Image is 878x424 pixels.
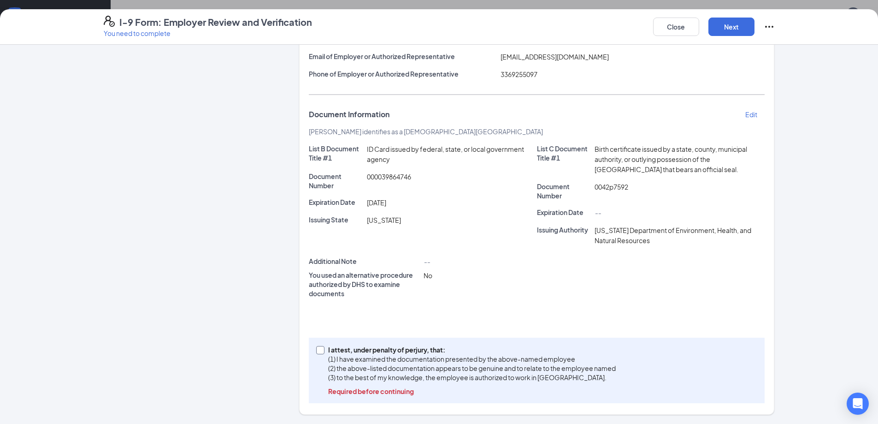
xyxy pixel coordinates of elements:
[847,393,869,415] div: Open Intercom Messenger
[424,271,432,280] span: No
[537,144,591,162] p: List C Document Title #1
[653,18,699,36] button: Close
[309,144,363,162] p: List B Document Title #1
[309,127,543,136] span: [PERSON_NAME] identifies as a [DEMOGRAPHIC_DATA][GEOGRAPHIC_DATA]
[708,18,754,36] button: Next
[367,145,524,163] span: ID Card issued by federal, state, or local government agency
[328,387,616,396] p: Required before continuing
[537,208,591,217] p: Expiration Date
[595,183,628,191] span: 0042p7592
[501,53,609,61] span: [EMAIL_ADDRESS][DOMAIN_NAME]
[309,110,389,119] span: Document Information
[501,70,537,78] span: 3369255097
[537,225,591,234] p: Issuing Authority
[367,173,411,181] span: 000039864746
[309,52,497,61] p: Email of Employer or Authorized Representative
[104,29,312,38] p: You need to complete
[309,172,363,190] p: Document Number
[309,69,497,78] p: Phone of Employer or Authorized Representative
[119,16,312,29] h4: I-9 Form: Employer Review and Verification
[595,226,751,245] span: [US_STATE] Department of Environment, Health, and Natural Resources
[309,270,420,298] p: You used an alternative procedure authorized by DHS to examine documents
[328,354,616,364] p: (1) I have examined the documentation presented by the above-named employee
[424,257,430,266] span: --
[595,145,747,173] span: Birth certificate issued by a state, county, municipal authority, or outlying possession of the [...
[104,16,115,27] svg: FormI9EVerifyIcon
[537,182,591,200] p: Document Number
[309,197,363,207] p: Expiration Date
[309,215,363,224] p: Issuing State
[328,364,616,373] p: (2) the above-listed documentation appears to be genuine and to relate to the employee named
[328,345,616,354] p: I attest, under penalty of perjury, that:
[367,216,401,224] span: [US_STATE]
[309,257,420,266] p: Additional Note
[745,110,757,119] p: Edit
[328,373,616,382] p: (3) to the best of my knowledge, the employee is authorized to work in [GEOGRAPHIC_DATA].
[595,209,601,217] span: --
[367,198,386,207] span: [DATE]
[764,21,775,32] svg: Ellipses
